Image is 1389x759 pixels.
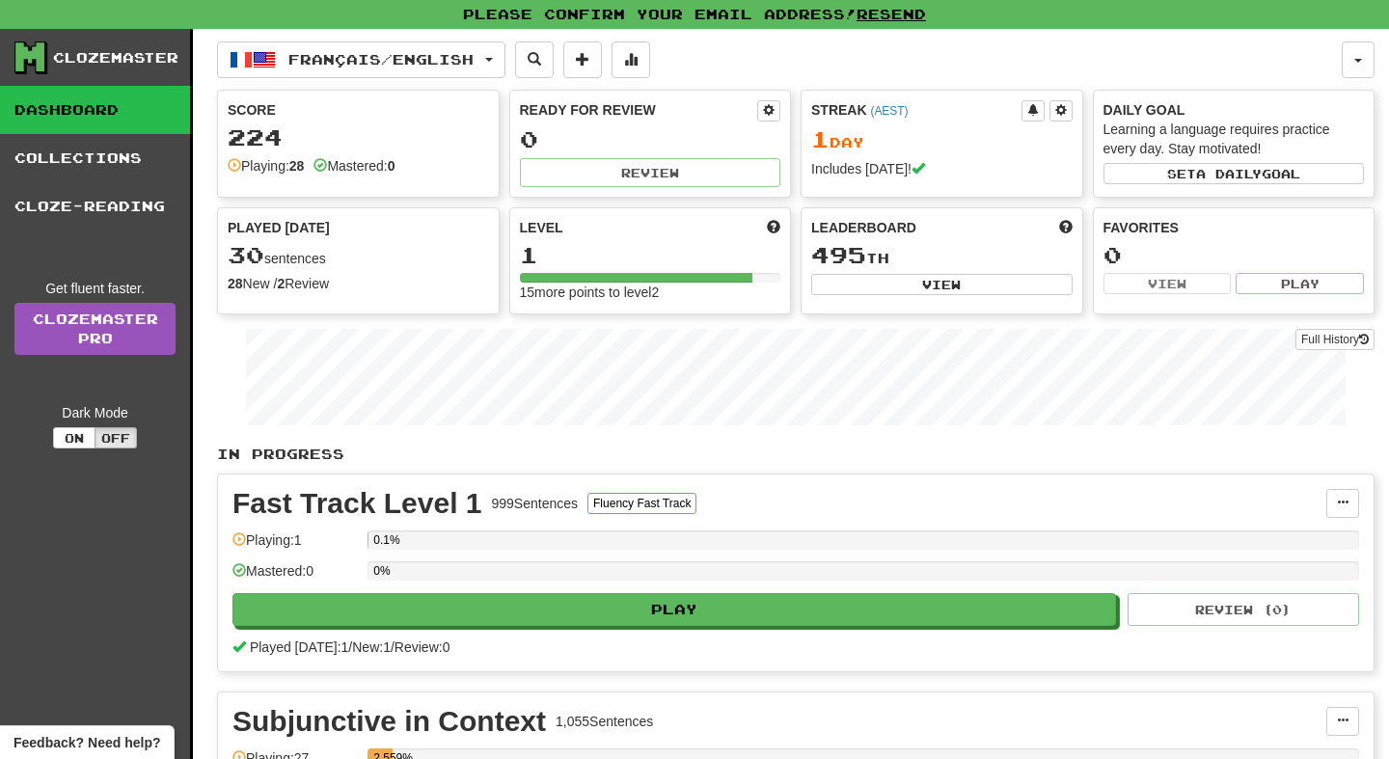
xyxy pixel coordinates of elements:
div: 0 [520,127,781,151]
div: 15 more points to level 2 [520,283,781,302]
div: Score [228,100,489,120]
button: Play [1236,273,1364,294]
div: Mastered: 0 [232,561,358,593]
button: Off [95,427,137,448]
div: Streak [811,100,1021,120]
span: 495 [811,241,866,268]
div: Favorites [1103,218,1365,237]
div: Includes [DATE]! [811,159,1073,178]
span: Score more points to level up [767,218,780,237]
a: Resend [857,6,926,22]
div: New / Review [228,274,489,293]
span: Played [DATE]: 1 [250,639,348,655]
div: Playing: [228,156,304,176]
a: ClozemasterPro [14,303,176,355]
strong: 0 [388,158,395,174]
button: View [1103,273,1232,294]
span: Played [DATE] [228,218,330,237]
span: New: 1 [352,639,391,655]
button: Français/English [217,41,505,78]
span: Leaderboard [811,218,916,237]
button: More stats [612,41,650,78]
div: 0 [1103,243,1365,267]
button: Review (0) [1128,593,1359,626]
button: Seta dailygoal [1103,163,1365,184]
button: Full History [1295,329,1375,350]
span: Français / English [288,51,474,68]
span: This week in points, UTC [1059,218,1073,237]
button: Fluency Fast Track [587,493,696,514]
strong: 28 [228,276,243,291]
button: Review [520,158,781,187]
div: 1,055 Sentences [556,712,653,731]
p: In Progress [217,445,1375,464]
span: 1 [811,125,830,152]
div: Get fluent faster. [14,279,176,298]
div: Fast Track Level 1 [232,489,482,518]
div: 224 [228,125,489,149]
div: 999 Sentences [492,494,579,513]
div: Learning a language requires practice every day. Stay motivated! [1103,120,1365,158]
div: Daily Goal [1103,100,1365,120]
span: Open feedback widget [14,733,160,752]
span: Review: 0 [395,639,450,655]
div: sentences [228,243,489,268]
div: Playing: 1 [232,530,358,562]
strong: 28 [289,158,305,174]
div: Mastered: [313,156,395,176]
div: Dark Mode [14,403,176,422]
div: Clozemaster [53,48,178,68]
button: On [53,427,95,448]
span: / [391,639,395,655]
span: 30 [228,241,264,268]
div: 1 [520,243,781,267]
button: Play [232,593,1116,626]
button: Add sentence to collection [563,41,602,78]
div: Subjunctive in Context [232,707,546,736]
a: (AEST) [870,104,908,118]
span: / [348,639,352,655]
span: Level [520,218,563,237]
button: Search sentences [515,41,554,78]
span: a daily [1196,167,1262,180]
div: th [811,243,1073,268]
button: View [811,274,1073,295]
div: Ready for Review [520,100,758,120]
strong: 2 [277,276,285,291]
div: Day [811,127,1073,152]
